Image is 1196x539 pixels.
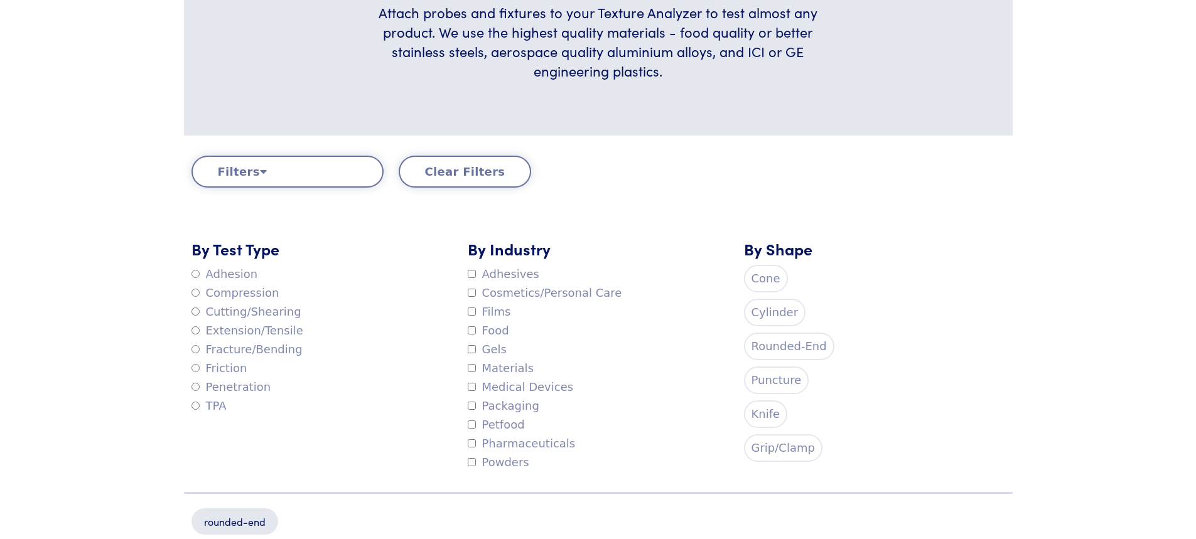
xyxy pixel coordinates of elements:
[191,359,247,378] label: Friction
[468,289,476,297] input: Cosmetics/Personal Care
[468,434,576,453] label: Pharmaceuticals
[468,270,476,278] input: Adhesives
[191,397,227,415] label: TPA
[468,383,476,391] input: Medical Devices
[468,458,476,466] input: Powders
[191,289,200,297] input: Compression
[468,359,534,378] label: Materials
[191,508,278,535] p: rounded-end
[468,378,574,397] label: Medical Devices
[468,453,529,472] label: Powders
[191,378,271,397] label: Penetration
[468,364,476,372] input: Materials
[191,156,384,188] button: Filters
[191,302,301,321] label: Cutting/Shearing
[191,383,200,391] input: Penetration
[191,238,453,260] h5: By Test Type
[468,397,539,415] label: Packaging
[468,238,729,260] h5: By Industry
[468,307,476,316] input: Films
[191,345,200,353] input: Fracture/Bending
[744,238,1005,260] h5: By Shape
[468,284,622,302] label: Cosmetics/Personal Care
[399,156,532,188] button: Clear Filters
[363,3,833,80] h6: Attach probes and fixtures to your Texture Analyzer to test almost any product. We use the highes...
[191,326,200,334] input: Extension/Tensile
[744,434,822,462] label: Grip/Clamp
[744,366,809,394] label: Puncture
[468,302,511,321] label: Films
[468,265,539,284] label: Adhesives
[191,270,200,278] input: Adhesion
[744,299,806,326] label: Cylinder
[191,340,303,359] label: Fracture/Bending
[191,321,303,340] label: Extension/Tensile
[468,415,525,434] label: Petfood
[191,364,200,372] input: Friction
[468,326,476,334] input: Food
[468,340,507,359] label: Gels
[744,333,834,360] label: Rounded-End
[191,402,200,410] input: TPA
[191,265,258,284] label: Adhesion
[191,284,279,302] label: Compression
[468,345,476,353] input: Gels
[191,307,200,316] input: Cutting/Shearing
[744,400,788,428] label: Knife
[468,321,509,340] label: Food
[468,402,476,410] input: Packaging
[744,265,788,292] label: Cone
[468,439,476,447] input: Pharmaceuticals
[468,420,476,429] input: Petfood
